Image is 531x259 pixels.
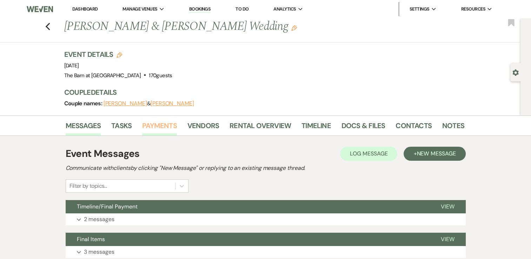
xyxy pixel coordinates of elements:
[273,6,296,13] span: Analytics
[84,247,114,257] p: 3 messages
[410,6,430,13] span: Settings
[350,150,387,157] span: Log Message
[84,215,114,224] p: 2 messages
[430,233,466,246] button: View
[430,200,466,213] button: View
[461,6,485,13] span: Resources
[64,62,79,69] span: [DATE]
[104,101,147,106] button: [PERSON_NAME]
[27,2,53,16] img: Weven Logo
[111,120,132,135] a: Tasks
[66,146,140,161] h1: Event Messages
[291,25,297,31] button: Edit
[77,203,138,210] span: Timeline/Final Payment
[64,87,457,97] h3: Couple Details
[104,100,194,107] span: &
[66,233,430,246] button: Final Items
[142,120,177,135] a: Payments
[66,120,101,135] a: Messages
[396,120,432,135] a: Contacts
[69,182,107,190] div: Filter by topics...
[417,150,456,157] span: New Message
[149,72,172,79] span: 170 guests
[189,6,211,13] a: Bookings
[64,100,104,107] span: Couple names:
[122,6,157,13] span: Manage Venues
[66,164,466,172] h2: Communicate with clients by clicking "New Message" or replying to an existing message thread.
[441,235,454,243] span: View
[77,235,105,243] span: Final Items
[404,147,465,161] button: +New Message
[64,49,172,59] h3: Event Details
[235,6,248,12] a: To Do
[301,120,331,135] a: Timeline
[512,69,519,75] button: Open lead details
[341,120,385,135] a: Docs & Files
[72,6,98,12] a: Dashboard
[187,120,219,135] a: Vendors
[66,246,466,258] button: 3 messages
[441,203,454,210] span: View
[340,147,397,161] button: Log Message
[66,200,430,213] button: Timeline/Final Payment
[64,72,141,79] span: The Barn at [GEOGRAPHIC_DATA]
[66,213,466,225] button: 2 messages
[442,120,464,135] a: Notes
[64,18,379,35] h1: [PERSON_NAME] & [PERSON_NAME] Wedding
[151,101,194,106] button: [PERSON_NAME]
[230,120,291,135] a: Rental Overview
